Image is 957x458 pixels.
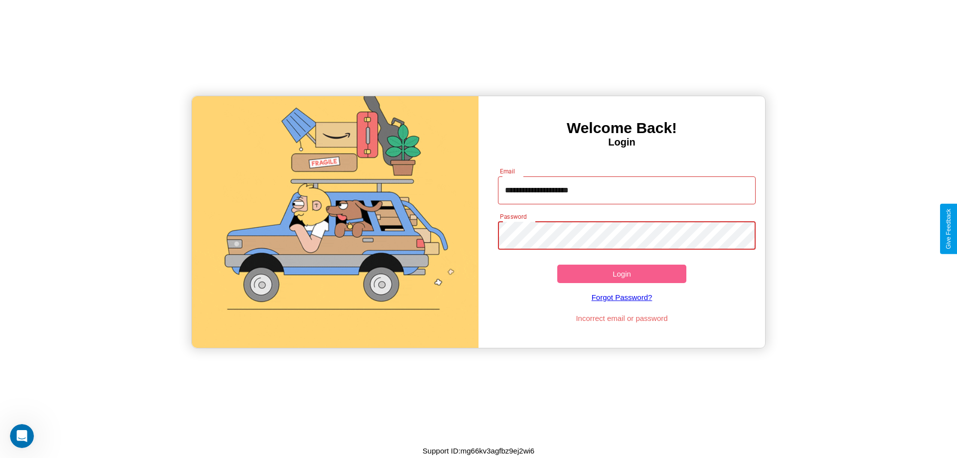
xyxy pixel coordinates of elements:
p: Incorrect email or password [493,311,751,325]
label: Password [500,212,526,221]
img: gif [192,96,478,348]
h3: Welcome Back! [478,120,765,137]
label: Email [500,167,515,175]
div: Give Feedback [945,209,952,249]
a: Forgot Password? [493,283,751,311]
h4: Login [478,137,765,148]
p: Support ID: mg66kv3agfbz9ej2wi6 [423,444,534,458]
button: Login [557,265,686,283]
iframe: Intercom live chat [10,424,34,448]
